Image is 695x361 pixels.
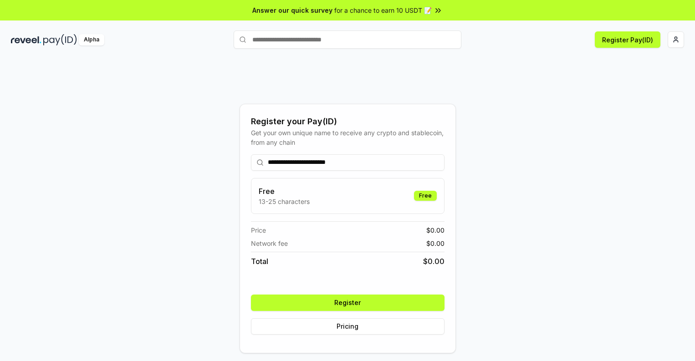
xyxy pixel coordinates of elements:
[426,225,445,235] span: $ 0.00
[426,239,445,248] span: $ 0.00
[251,115,445,128] div: Register your Pay(ID)
[252,5,332,15] span: Answer our quick survey
[251,225,266,235] span: Price
[251,256,268,267] span: Total
[414,191,437,201] div: Free
[334,5,432,15] span: for a chance to earn 10 USDT 📝
[11,34,41,46] img: reveel_dark
[251,128,445,147] div: Get your own unique name to receive any crypto and stablecoin, from any chain
[79,34,104,46] div: Alpha
[259,197,310,206] p: 13-25 characters
[423,256,445,267] span: $ 0.00
[595,31,660,48] button: Register Pay(ID)
[43,34,77,46] img: pay_id
[251,295,445,311] button: Register
[251,318,445,335] button: Pricing
[259,186,310,197] h3: Free
[251,239,288,248] span: Network fee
